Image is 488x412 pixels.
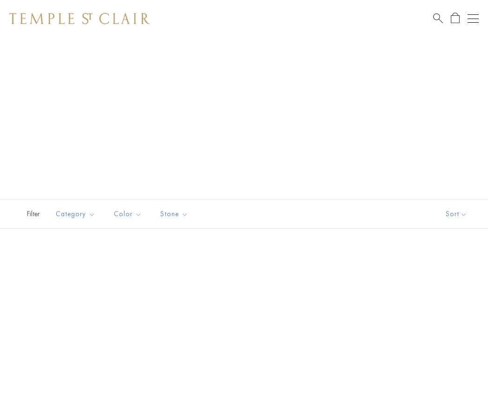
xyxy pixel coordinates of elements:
[425,200,488,228] button: Show sort by
[109,208,149,220] span: Color
[49,204,102,225] button: Category
[468,13,479,24] button: Open navigation
[9,13,150,24] img: Temple St. Clair
[153,204,195,225] button: Stone
[433,13,443,24] a: Search
[156,208,195,220] span: Stone
[51,208,102,220] span: Category
[107,204,149,225] button: Color
[451,13,460,24] a: Open Shopping Bag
